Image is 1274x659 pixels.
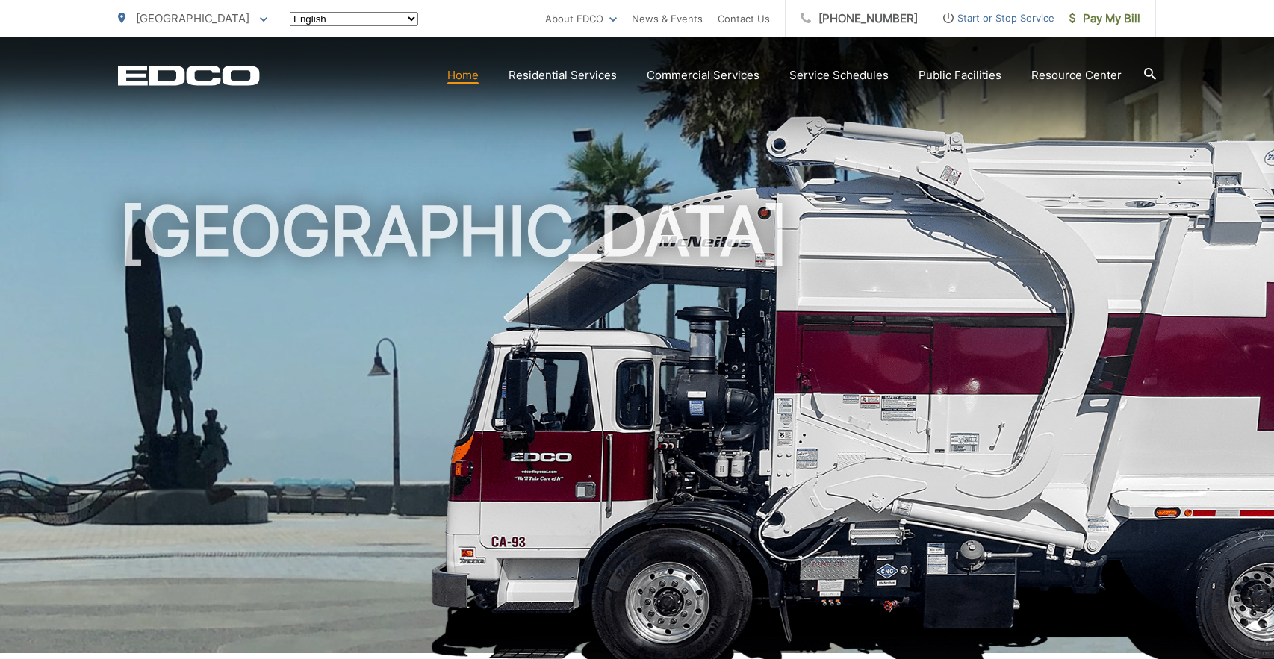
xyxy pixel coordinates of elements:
span: [GEOGRAPHIC_DATA] [136,11,249,25]
a: News & Events [632,10,703,28]
a: Service Schedules [789,66,889,84]
a: Public Facilities [919,66,1001,84]
a: Resource Center [1031,66,1122,84]
a: Home [447,66,479,84]
a: Residential Services [509,66,617,84]
a: About EDCO [545,10,617,28]
span: Pay My Bill [1069,10,1140,28]
a: Contact Us [718,10,770,28]
select: Select a language [290,12,418,26]
a: Commercial Services [647,66,759,84]
a: EDCD logo. Return to the homepage. [118,65,260,86]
